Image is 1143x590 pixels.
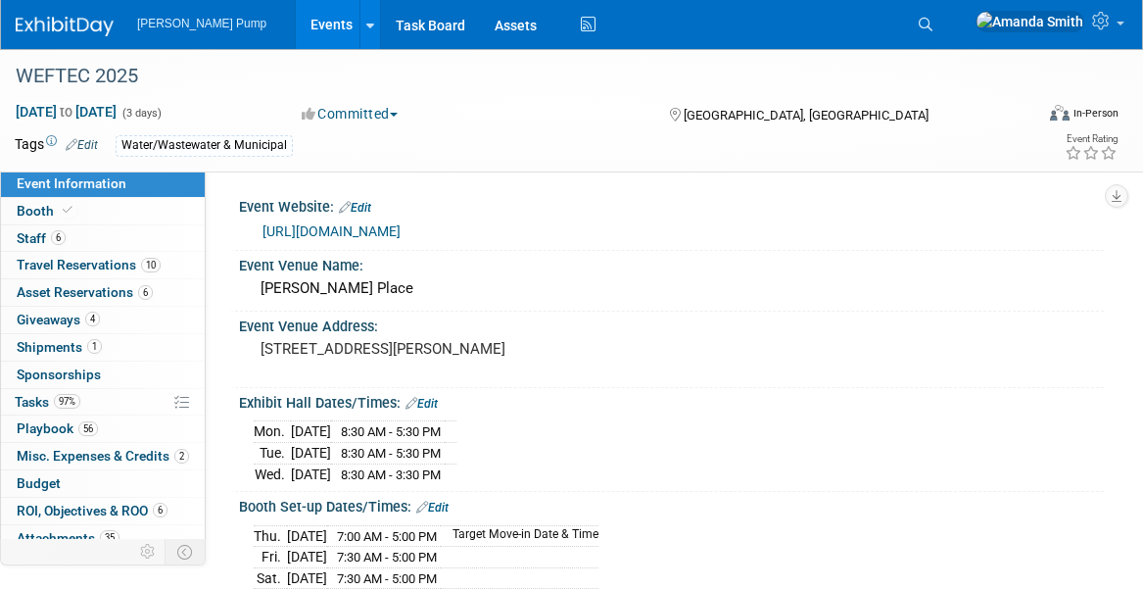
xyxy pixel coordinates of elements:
[684,108,929,123] span: [GEOGRAPHIC_DATA], [GEOGRAPHIC_DATA]
[17,530,119,546] span: Attachments
[239,492,1104,517] div: Booth Set-up Dates/Times:
[1,362,205,388] a: Sponsorships
[254,421,291,443] td: Mon.
[1,198,205,224] a: Booth
[17,284,153,300] span: Asset Reservations
[405,397,438,411] a: Edit
[17,257,161,272] span: Travel Reservations
[254,547,287,568] td: Fri.
[976,11,1084,32] img: Amanda Smith
[239,312,1104,336] div: Event Venue Address:
[341,424,441,439] span: 8:30 AM - 5:30 PM
[1,470,205,497] a: Budget
[16,17,114,36] img: ExhibitDay
[87,339,102,354] span: 1
[239,388,1104,414] div: Exhibit Hall Dates/Times:
[131,539,166,565] td: Personalize Event Tab Strip
[17,367,101,382] span: Sponsorships
[17,503,167,518] span: ROI, Objectives & ROO
[17,475,61,491] span: Budget
[166,539,206,565] td: Toggle Event Tabs
[1,171,205,197] a: Event Information
[1072,106,1119,121] div: In-Person
[17,230,66,246] span: Staff
[287,567,327,589] td: [DATE]
[287,525,327,547] td: [DATE]
[1,389,205,416] a: Tasks97%
[17,312,100,327] span: Giveaways
[1,252,205,278] a: Travel Reservations10
[254,443,291,465] td: Tue.
[339,201,371,215] a: Edit
[120,107,162,120] span: (3 days)
[287,547,327,568] td: [DATE]
[78,421,98,436] span: 56
[341,446,441,461] span: 8:30 AM - 5:30 PM
[254,464,291,484] td: Wed.
[63,205,72,216] i: Booth reservation complete
[441,525,598,547] td: Target Move-in Date & Time
[174,449,189,464] span: 2
[116,135,293,156] div: Water/Wastewater & Municipal
[337,550,437,565] span: 7:30 AM - 5:00 PM
[138,285,153,300] span: 6
[17,339,102,355] span: Shipments
[337,529,437,544] span: 7:00 AM - 5:00 PM
[15,134,98,157] td: Tags
[239,192,1104,218] div: Event Website:
[17,175,126,191] span: Event Information
[291,421,331,443] td: [DATE]
[416,501,449,515] a: Edit
[947,102,1119,131] div: Event Format
[17,448,189,464] span: Misc. Expenses & Credits
[254,525,287,547] td: Thu.
[153,503,167,517] span: 6
[1050,105,1070,121] img: Format-Inperson.png
[254,273,1089,304] div: [PERSON_NAME] Place
[1,498,205,524] a: ROI, Objectives & ROO6
[1065,134,1118,144] div: Event Rating
[291,464,331,484] td: [DATE]
[137,17,266,30] span: [PERSON_NAME] Pump
[100,530,119,545] span: 35
[1,307,205,333] a: Giveaways4
[254,567,287,589] td: Sat.
[261,340,578,358] pre: [STREET_ADDRESS][PERSON_NAME]
[85,312,100,326] span: 4
[15,103,118,121] span: [DATE] [DATE]
[341,467,441,482] span: 8:30 AM - 3:30 PM
[1,334,205,361] a: Shipments1
[239,251,1104,275] div: Event Venue Name:
[57,104,75,120] span: to
[9,59,1011,94] div: WEFTEC 2025
[295,104,405,123] button: Committed
[337,571,437,586] span: 7:30 AM - 5:00 PM
[54,394,80,409] span: 97%
[15,394,80,410] span: Tasks
[66,138,98,152] a: Edit
[17,420,98,436] span: Playbook
[51,230,66,245] span: 6
[1,225,205,252] a: Staff6
[1,416,205,442] a: Playbook56
[1,525,205,552] a: Attachments35
[141,258,161,272] span: 10
[17,203,76,219] span: Booth
[291,443,331,465] td: [DATE]
[1,279,205,306] a: Asset Reservations6
[262,223,401,239] a: [URL][DOMAIN_NAME]
[1,443,205,469] a: Misc. Expenses & Credits2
